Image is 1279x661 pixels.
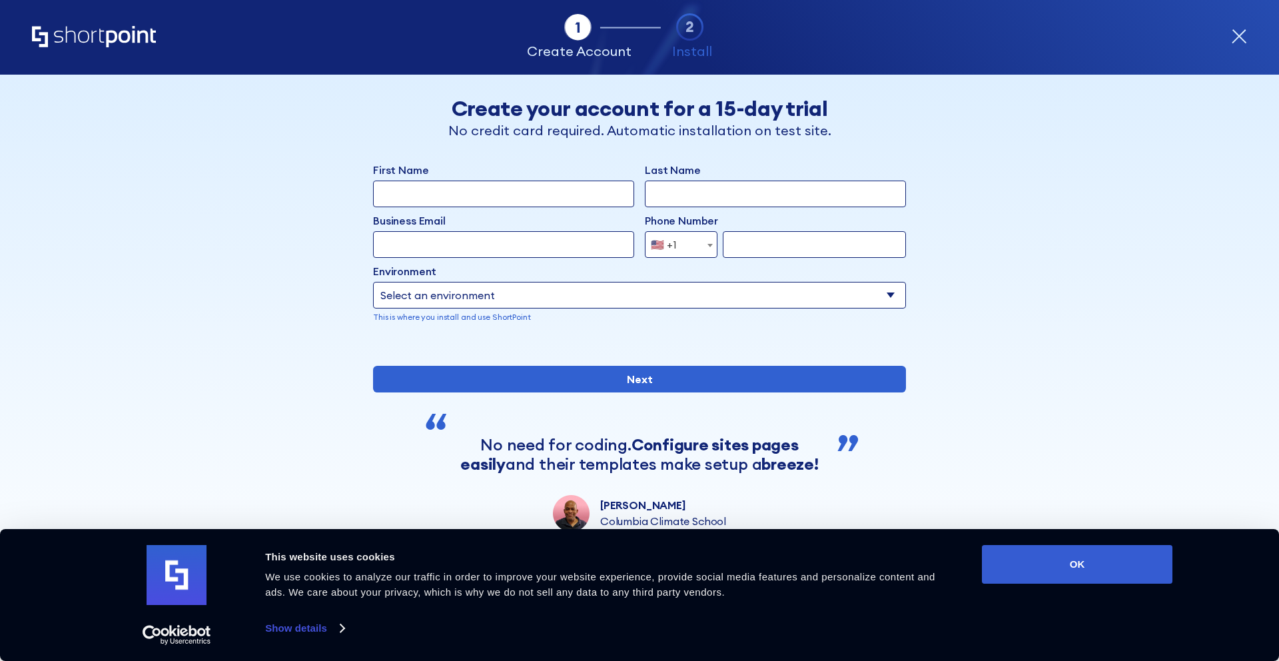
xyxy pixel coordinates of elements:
a: Show details [265,618,344,638]
a: Usercentrics Cookiebot - opens in a new window [119,625,235,645]
img: logo [147,545,207,605]
span: We use cookies to analyze our traffic in order to improve your website experience, provide social... [265,571,935,598]
div: This website uses cookies [265,549,952,565]
button: OK [982,545,1172,584]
